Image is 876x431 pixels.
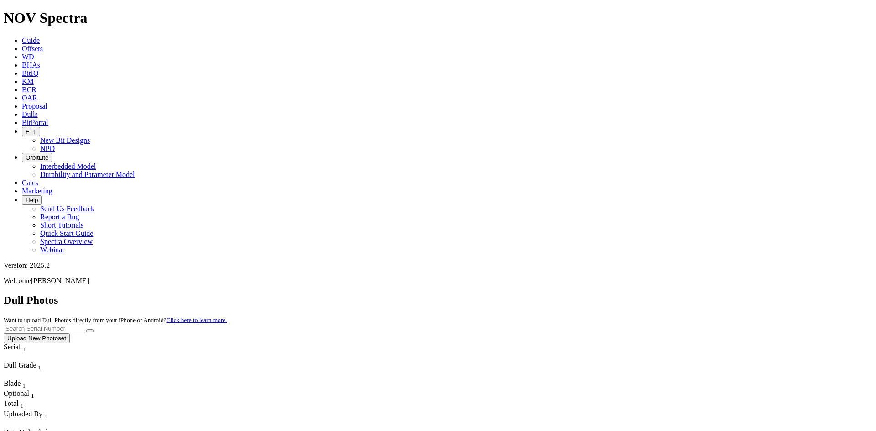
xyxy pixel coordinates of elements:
[4,361,68,379] div: Sort None
[38,364,42,371] sub: 1
[26,154,48,161] span: OrbitLite
[4,389,36,400] div: Optional Sort None
[22,53,34,61] a: WD
[40,171,135,178] a: Durability and Parameter Model
[21,403,24,410] sub: 1
[40,145,55,152] a: NPD
[31,392,34,399] sub: 1
[22,61,40,69] a: BHAs
[26,128,36,135] span: FTT
[22,179,38,187] a: Calcs
[4,317,227,323] small: Want to upload Dull Photos directly from your iPhone or Android?
[4,10,872,26] h1: NOV Spectra
[21,400,24,407] span: Sort None
[22,94,37,102] a: OAR
[4,400,36,410] div: Sort None
[4,343,42,361] div: Sort None
[40,238,93,245] a: Spectra Overview
[22,110,38,118] a: Dulls
[22,45,43,52] a: Offsets
[44,413,47,420] sub: 1
[4,379,36,389] div: Blade Sort None
[44,410,47,418] span: Sort None
[4,343,21,351] span: Serial
[4,343,42,353] div: Serial Sort None
[4,400,19,407] span: Total
[22,382,26,389] sub: 1
[22,153,52,162] button: OrbitLite
[22,36,40,44] a: Guide
[4,389,36,400] div: Sort None
[4,277,872,285] p: Welcome
[4,410,42,418] span: Uploaded By
[22,127,40,136] button: FTT
[22,69,38,77] a: BitIQ
[4,389,29,397] span: Optional
[22,346,26,353] sub: 1
[4,294,872,306] h2: Dull Photos
[22,78,34,85] a: KM
[4,400,36,410] div: Total Sort None
[4,353,42,361] div: Column Menu
[4,333,70,343] button: Upload New Photoset
[22,187,52,195] a: Marketing
[22,379,26,387] span: Sort None
[40,221,84,229] a: Short Tutorials
[40,246,65,254] a: Webinar
[31,277,89,285] span: [PERSON_NAME]
[40,213,79,221] a: Report a Bug
[4,410,90,420] div: Uploaded By Sort None
[4,361,68,371] div: Dull Grade Sort None
[4,420,90,428] div: Column Menu
[22,86,36,93] a: BCR
[22,102,47,110] a: Proposal
[38,361,42,369] span: Sort None
[40,162,96,170] a: Interbedded Model
[22,195,42,205] button: Help
[40,205,94,213] a: Send Us Feedback
[167,317,227,323] a: Click here to learn more.
[4,324,84,333] input: Search Serial Number
[4,371,68,379] div: Column Menu
[22,119,48,126] a: BitPortal
[4,379,21,387] span: Blade
[4,261,872,270] div: Version: 2025.2
[40,136,90,144] a: New Bit Designs
[4,379,36,389] div: Sort None
[4,361,36,369] span: Dull Grade
[4,410,90,428] div: Sort None
[40,229,93,237] a: Quick Start Guide
[22,343,26,351] span: Sort None
[31,389,34,397] span: Sort None
[26,197,38,203] span: Help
